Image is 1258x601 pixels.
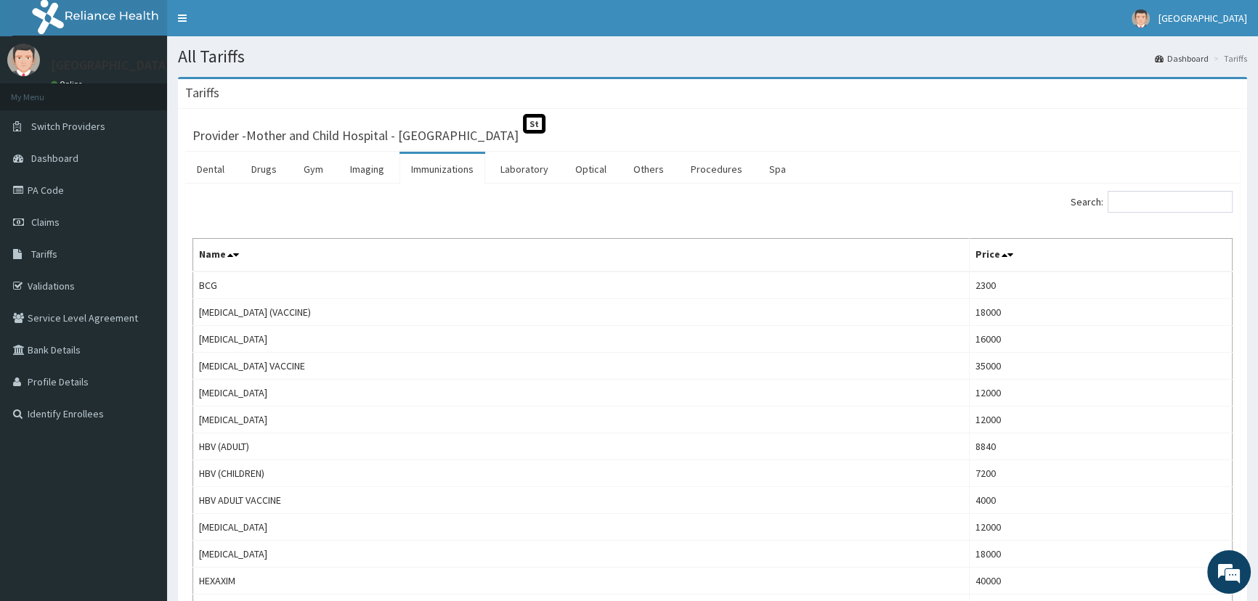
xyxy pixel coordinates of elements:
td: HEXAXIM [193,568,970,594]
td: 16000 [969,326,1232,353]
a: Spa [758,154,798,184]
span: We're online! [84,183,200,330]
span: Dashboard [31,152,78,165]
img: User Image [1132,9,1150,28]
td: [MEDICAL_DATA] VACCINE [193,353,970,380]
h1: All Tariffs [178,47,1247,66]
label: Search: [1071,191,1233,213]
a: Gym [292,154,335,184]
span: Claims [31,216,60,229]
td: BCG [193,271,970,299]
textarea: Type your message and hit 'Enter' [7,396,277,447]
th: Name [193,239,970,272]
td: 40000 [969,568,1232,594]
td: 12000 [969,514,1232,541]
td: [MEDICAL_DATA] [193,541,970,568]
td: [MEDICAL_DATA] [193,380,970,406]
td: HBV (CHILDREN) [193,460,970,487]
span: St [523,114,545,134]
span: Tariffs [31,248,57,261]
a: Laboratory [489,154,560,184]
td: 12000 [969,406,1232,433]
span: Switch Providers [31,120,105,133]
a: Online [51,79,86,89]
h3: Tariffs [185,86,219,99]
td: HBV (ADULT) [193,433,970,460]
td: 8840 [969,433,1232,460]
td: 12000 [969,380,1232,406]
td: 4000 [969,487,1232,514]
h3: Provider - Mother and Child Hospital - [GEOGRAPHIC_DATA] [192,129,519,142]
a: Dental [185,154,236,184]
a: Imaging [338,154,396,184]
a: Dashboard [1155,52,1209,65]
td: 18000 [969,541,1232,568]
td: 2300 [969,271,1232,299]
span: [GEOGRAPHIC_DATA] [1158,12,1247,25]
div: Chat with us now [76,81,244,100]
img: User Image [7,44,40,76]
td: 18000 [969,299,1232,326]
td: 7200 [969,460,1232,487]
input: Search: [1108,191,1233,213]
td: [MEDICAL_DATA] [193,514,970,541]
a: Others [622,154,675,184]
div: Minimize live chat window [238,7,273,42]
td: [MEDICAL_DATA] [193,326,970,353]
td: 35000 [969,353,1232,380]
a: Optical [564,154,618,184]
a: Drugs [240,154,288,184]
td: HBV ADULT VACCINE [193,487,970,514]
td: [MEDICAL_DATA] (VACCINE) [193,299,970,326]
a: Immunizations [399,154,485,184]
th: Price [969,239,1232,272]
img: d_794563401_company_1708531726252_794563401 [27,73,59,109]
li: Tariffs [1210,52,1247,65]
a: Procedures [679,154,754,184]
p: [GEOGRAPHIC_DATA] [51,59,171,72]
td: [MEDICAL_DATA] [193,406,970,433]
